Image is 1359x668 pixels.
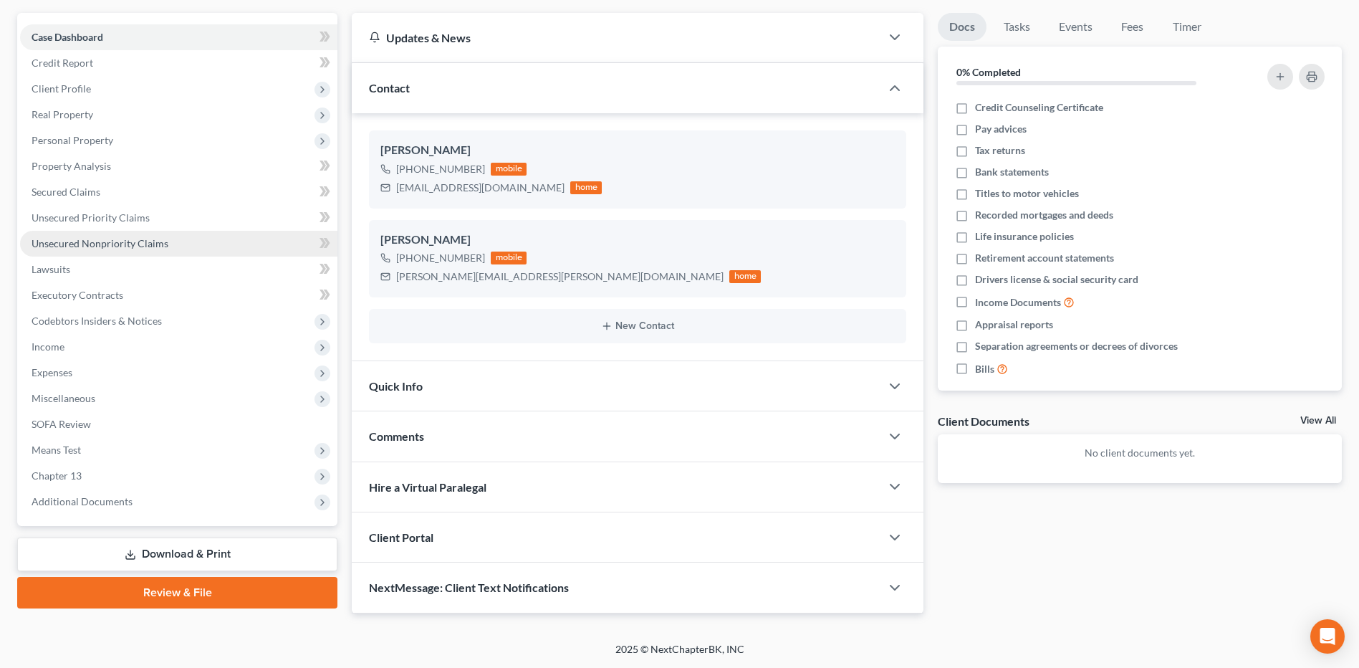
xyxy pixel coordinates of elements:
[369,30,863,45] div: Updates & News
[32,57,93,69] span: Credit Report
[369,581,569,594] span: NextMessage: Client Text Notifications
[975,339,1178,353] span: Separation agreements or decrees of divorces
[956,66,1021,78] strong: 0% Completed
[32,160,111,172] span: Property Analysis
[975,229,1074,244] span: Life insurance policies
[17,577,337,609] a: Review & File
[32,211,150,224] span: Unsecured Priority Claims
[32,366,72,378] span: Expenses
[369,379,423,393] span: Quick Info
[975,318,1053,332] span: Appraisal reports
[975,251,1114,265] span: Retirement account statements
[32,392,95,404] span: Miscellaneous
[396,269,724,284] div: [PERSON_NAME][EMAIL_ADDRESS][PERSON_NAME][DOMAIN_NAME]
[380,142,895,159] div: [PERSON_NAME]
[32,418,91,430] span: SOFA Review
[20,153,337,179] a: Property Analysis
[380,320,895,332] button: New Contact
[32,108,93,120] span: Real Property
[949,446,1330,460] p: No client documents yet.
[396,181,565,195] div: [EMAIL_ADDRESS][DOMAIN_NAME]
[1047,13,1104,41] a: Events
[975,362,994,376] span: Bills
[369,480,486,494] span: Hire a Virtual Paralegal
[32,82,91,95] span: Client Profile
[1310,619,1345,654] div: Open Intercom Messenger
[20,257,337,282] a: Lawsuits
[20,282,337,308] a: Executory Contracts
[20,50,337,76] a: Credit Report
[272,642,1088,668] div: 2025 © NextChapterBK, INC
[32,315,162,327] span: Codebtors Insiders & Notices
[975,143,1025,158] span: Tax returns
[32,237,168,249] span: Unsecured Nonpriority Claims
[975,272,1138,287] span: Drivers license & social security card
[729,270,761,283] div: home
[975,186,1079,201] span: Titles to motor vehicles
[992,13,1042,41] a: Tasks
[32,134,113,146] span: Personal Property
[32,31,103,43] span: Case Dashboard
[1110,13,1156,41] a: Fees
[491,252,527,264] div: mobile
[32,495,133,507] span: Additional Documents
[938,13,986,41] a: Docs
[20,179,337,205] a: Secured Claims
[1300,416,1336,426] a: View All
[975,208,1113,222] span: Recorded mortgages and deeds
[20,205,337,231] a: Unsecured Priority Claims
[32,444,81,456] span: Means Test
[32,263,70,275] span: Lawsuits
[491,163,527,176] div: mobile
[20,24,337,50] a: Case Dashboard
[369,530,433,544] span: Client Portal
[1161,13,1213,41] a: Timer
[975,100,1103,115] span: Credit Counseling Certificate
[17,538,337,571] a: Download & Print
[380,232,895,249] div: [PERSON_NAME]
[369,81,410,95] span: Contact
[938,414,1029,429] div: Client Documents
[570,181,602,194] div: home
[975,122,1027,136] span: Pay advices
[20,231,337,257] a: Unsecured Nonpriority Claims
[396,251,485,265] div: [PHONE_NUMBER]
[396,162,485,176] div: [PHONE_NUMBER]
[975,295,1061,310] span: Income Documents
[369,429,424,443] span: Comments
[32,469,82,482] span: Chapter 13
[32,340,64,353] span: Income
[20,411,337,437] a: SOFA Review
[32,289,123,301] span: Executory Contracts
[975,165,1049,179] span: Bank statements
[32,186,100,198] span: Secured Claims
